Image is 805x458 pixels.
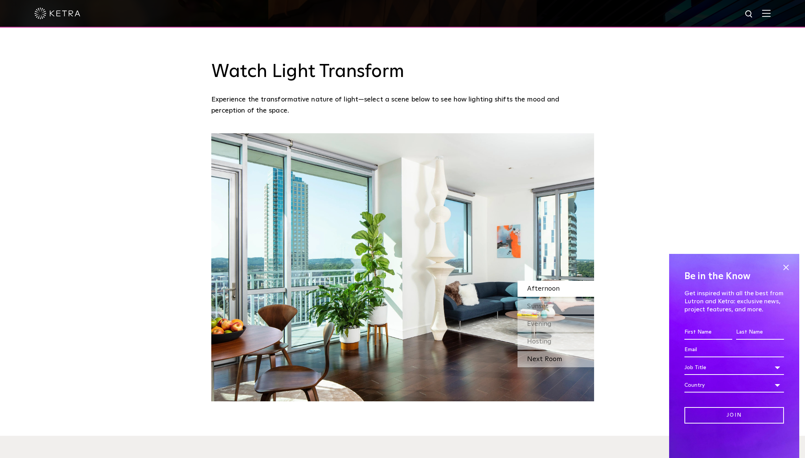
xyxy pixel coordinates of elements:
[527,303,549,310] span: Sunset
[518,351,594,367] div: Next Room
[684,343,784,357] input: Email
[34,8,80,19] img: ketra-logo-2019-white
[736,325,784,340] input: Last Name
[745,10,754,19] img: search icon
[684,290,784,313] p: Get inspired with all the best from Lutron and Ketra: exclusive news, project features, and more.
[211,94,590,116] p: Experience the transformative nature of light—select a scene below to see how lighting shifts the...
[684,360,784,375] div: Job Title
[211,61,594,83] h3: Watch Light Transform
[684,325,732,340] input: First Name
[527,285,560,292] span: Afternoon
[684,407,784,424] input: Join
[684,269,784,284] h4: Be in the Know
[762,10,771,17] img: Hamburger%20Nav.svg
[684,378,784,393] div: Country
[211,133,594,401] img: SS_HBD_LivingRoom_Desktop_01
[527,321,552,327] span: Evening
[527,338,552,345] span: Hosting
